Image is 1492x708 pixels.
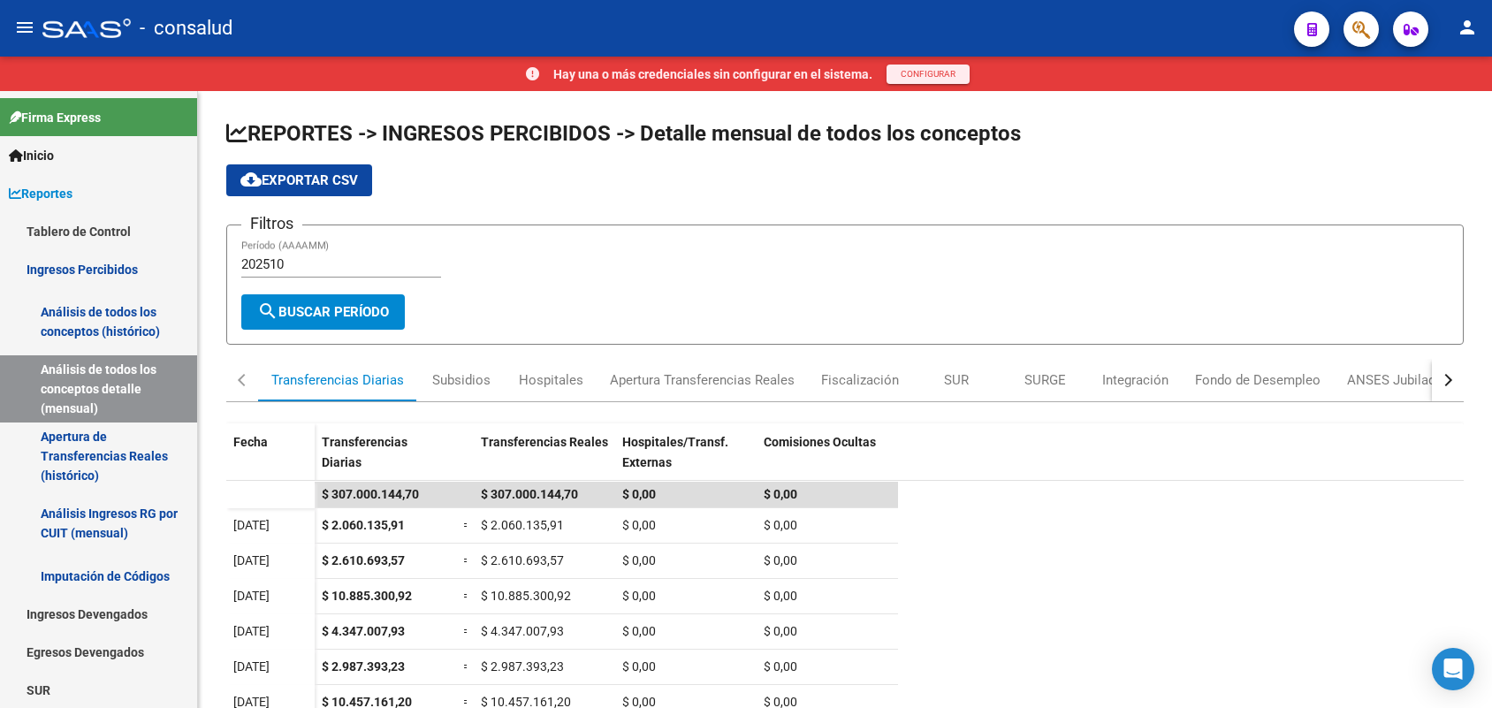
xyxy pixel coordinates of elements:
[322,624,405,638] span: $ 4.347.007,93
[610,370,795,390] div: Apertura Transferencias Reales
[322,553,405,567] span: $ 2.610.693,57
[322,435,407,469] span: Transferencias Diarias
[481,518,564,532] span: $ 2.060.135,91
[1347,370,1450,390] div: ANSES Jubilados
[481,624,564,638] span: $ 4.347.007,93
[519,370,583,390] div: Hospitales
[14,17,35,38] mat-icon: menu
[622,553,656,567] span: $ 0,00
[757,423,898,498] datatable-header-cell: Comisiones Ocultas
[1195,370,1321,390] div: Fondo de Desempleo
[481,589,571,603] span: $ 10.885.300,92
[481,487,578,501] span: $ 307.000.144,70
[764,624,797,638] span: $ 0,00
[233,624,270,638] span: [DATE]
[315,423,456,498] datatable-header-cell: Transferencias Diarias
[463,518,470,532] span: =
[233,518,270,532] span: [DATE]
[1432,648,1474,690] div: Open Intercom Messenger
[1457,17,1478,38] mat-icon: person
[474,423,615,498] datatable-header-cell: Transferencias Reales
[622,518,656,532] span: $ 0,00
[140,9,232,48] span: - consalud
[322,589,412,603] span: $ 10.885.300,92
[233,553,270,567] span: [DATE]
[257,301,278,322] mat-icon: search
[233,435,268,449] span: Fecha
[481,553,564,567] span: $ 2.610.693,57
[622,589,656,603] span: $ 0,00
[463,589,470,603] span: =
[821,370,899,390] div: Fiscalización
[271,370,404,390] div: Transferencias Diarias
[764,487,797,501] span: $ 0,00
[622,624,656,638] span: $ 0,00
[9,184,72,203] span: Reportes
[463,659,470,674] span: =
[432,370,491,390] div: Subsidios
[764,659,797,674] span: $ 0,00
[764,589,797,603] span: $ 0,00
[764,518,797,532] span: $ 0,00
[322,659,405,674] span: $ 2.987.393,23
[233,589,270,603] span: [DATE]
[463,553,470,567] span: =
[481,435,608,449] span: Transferencias Reales
[226,164,372,196] button: Exportar CSV
[901,69,955,79] span: CONFIGURAR
[622,435,728,469] span: Hospitales/Transf. Externas
[887,65,970,84] button: CONFIGURAR
[9,146,54,165] span: Inicio
[322,487,419,501] span: $ 307.000.144,70
[226,423,315,498] datatable-header-cell: Fecha
[481,659,564,674] span: $ 2.987.393,23
[233,659,270,674] span: [DATE]
[240,169,262,190] mat-icon: cloud_download
[463,624,470,638] span: =
[257,304,389,320] span: Buscar Período
[553,65,872,84] p: Hay una o más credenciales sin configurar en el sistema.
[944,370,969,390] div: SUR
[615,423,757,498] datatable-header-cell: Hospitales/Transf. Externas
[622,659,656,674] span: $ 0,00
[322,518,405,532] span: $ 2.060.135,91
[1102,370,1168,390] div: Integración
[764,435,876,449] span: Comisiones Ocultas
[1024,370,1066,390] div: SURGE
[241,211,302,236] h3: Filtros
[764,553,797,567] span: $ 0,00
[241,294,405,330] button: Buscar Período
[9,108,101,127] span: Firma Express
[226,121,1021,146] span: REPORTES -> INGRESOS PERCIBIDOS -> Detalle mensual de todos los conceptos
[240,172,358,188] span: Exportar CSV
[622,487,656,501] span: $ 0,00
